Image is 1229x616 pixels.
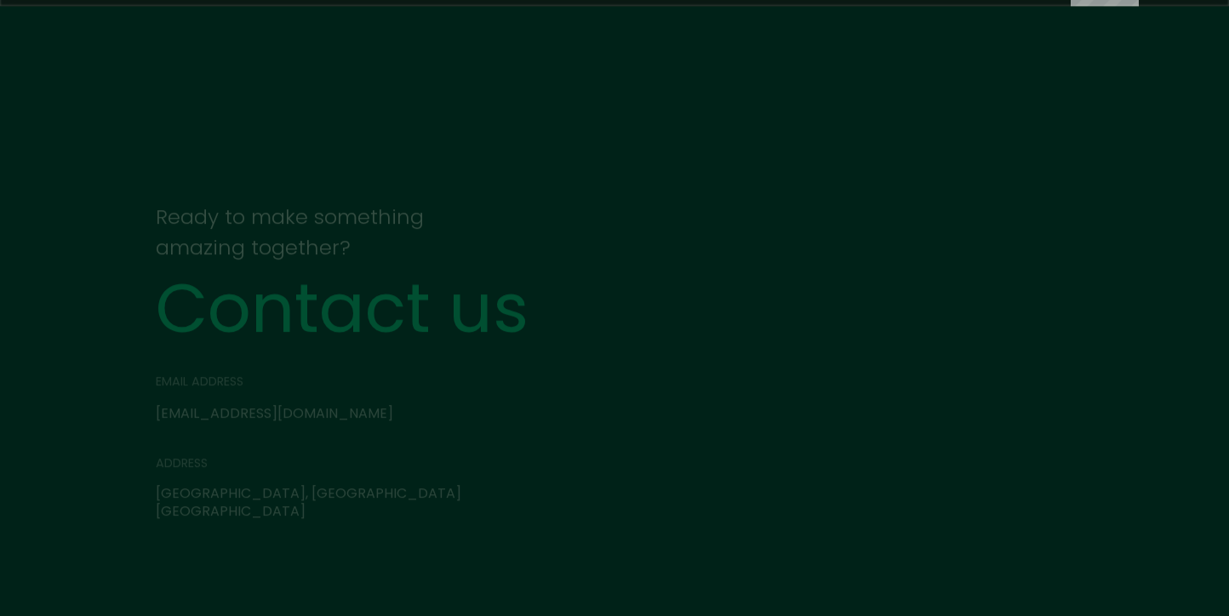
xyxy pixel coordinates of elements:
div: [GEOGRAPHIC_DATA] [156,503,641,521]
div: address [156,454,641,473]
div: Contact us [156,274,641,342]
div: Ready to make something amazing together? [156,202,641,263]
div: email address [156,373,393,391]
a: [EMAIL_ADDRESS][DOMAIN_NAME] [156,403,393,423]
div: [GEOGRAPHIC_DATA], [GEOGRAPHIC_DATA] [156,485,641,503]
